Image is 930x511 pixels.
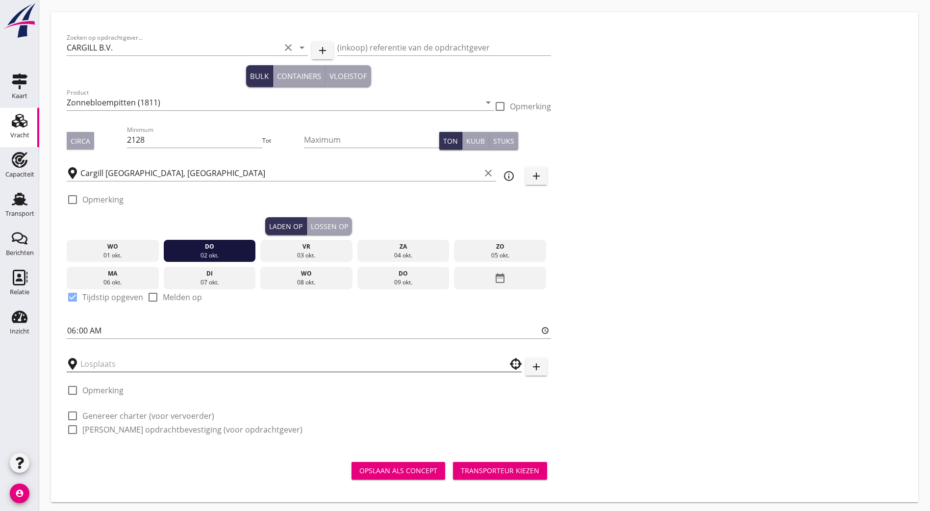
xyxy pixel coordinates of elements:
[530,361,542,373] i: add
[2,2,37,39] img: logo-small.a267ee39.svg
[10,289,29,295] div: Relatie
[489,132,518,150] button: Stuks
[69,251,156,260] div: 01 okt.
[82,411,214,421] label: Genereer charter (voor vervoerder)
[69,278,156,287] div: 06 okt.
[82,425,302,434] label: [PERSON_NAME] opdrachtbevestiging (voor opdrachtgever)
[456,251,544,260] div: 05 okt.
[10,132,29,138] div: Vracht
[12,93,27,99] div: Kaart
[82,385,124,395] label: Opmerking
[10,328,29,334] div: Inzicht
[82,195,124,204] label: Opmerking
[530,170,542,182] i: add
[359,278,447,287] div: 09 okt.
[359,269,447,278] div: do
[262,136,304,145] div: Tot
[246,65,273,87] button: Bulk
[277,71,321,82] div: Containers
[263,242,350,251] div: vr
[337,40,551,55] input: (inkoop) referentie van de opdrachtgever
[6,250,34,256] div: Berichten
[329,71,367,82] div: Vloeistof
[439,132,462,150] button: Ton
[265,217,307,235] button: Laden op
[269,221,302,231] div: Laden op
[359,242,447,251] div: za
[503,170,515,182] i: info_outline
[462,132,489,150] button: Kuub
[304,132,439,148] input: Maximum
[80,165,480,181] input: Laadplaats
[307,217,352,235] button: Lossen op
[453,462,547,480] button: Transporteur kiezen
[456,242,544,251] div: zo
[166,251,253,260] div: 02 okt.
[127,132,262,148] input: Minimum
[482,167,494,179] i: clear
[317,45,328,56] i: add
[69,269,156,278] div: ma
[250,71,269,82] div: Bulk
[510,102,551,111] label: Opmerking
[311,221,348,231] div: Lossen op
[71,136,90,146] div: Circa
[482,97,494,108] i: arrow_drop_down
[359,465,437,476] div: Opslaan als concept
[69,242,156,251] div: wo
[263,269,350,278] div: wo
[67,95,480,110] input: Product
[263,278,350,287] div: 08 okt.
[166,242,253,251] div: do
[5,171,34,178] div: Capaciteit
[326,65,371,87] button: Vloeistof
[273,65,326,87] button: Containers
[67,132,94,150] button: Circa
[466,136,485,146] div: Kuub
[166,278,253,287] div: 07 okt.
[163,292,202,302] label: Melden op
[282,42,294,53] i: clear
[461,465,539,476] div: Transporteur kiezen
[443,136,458,146] div: Ton
[494,269,506,287] i: date_range
[296,42,308,53] i: arrow_drop_down
[359,251,447,260] div: 04 okt.
[82,292,143,302] label: Tijdstip opgeven
[5,210,34,217] div: Transport
[352,462,445,480] button: Opslaan als concept
[10,484,29,503] i: account_circle
[80,356,494,372] input: Losplaats
[493,136,514,146] div: Stuks
[263,251,350,260] div: 03 okt.
[67,40,280,55] input: Zoeken op opdrachtgever...
[166,269,253,278] div: di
